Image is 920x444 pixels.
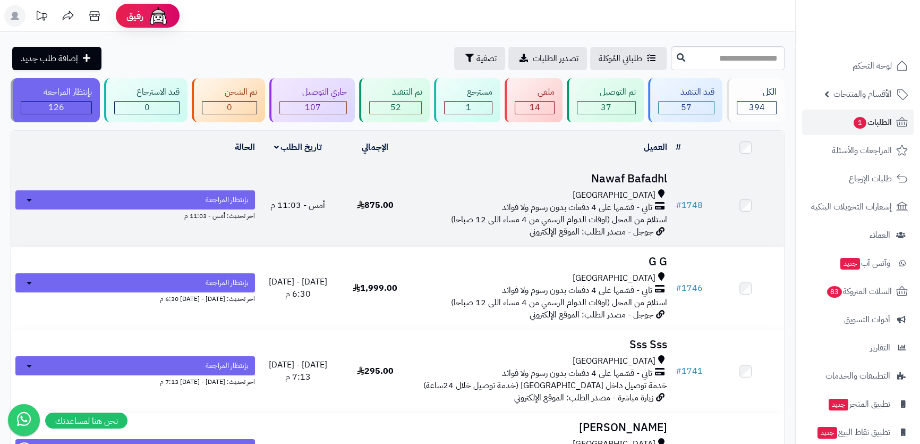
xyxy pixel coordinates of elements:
[811,199,892,214] span: إشعارات التحويلات البنكية
[676,365,682,378] span: #
[48,101,64,114] span: 126
[202,86,257,98] div: تم الشحن
[844,312,890,327] span: أدوات التسويق
[802,250,914,276] a: وآتس آبجديد
[826,284,892,299] span: السلات المتروكة
[28,5,55,29] a: تحديثات المنصة
[227,101,232,114] span: 0
[870,228,890,242] span: العملاء
[423,379,667,392] span: خدمة توصيل داخل [GEOGRAPHIC_DATA] (خدمة توصيل خلال 24ساعة)
[840,258,860,270] span: جديد
[362,141,388,154] a: الإجمالي
[676,199,682,212] span: #
[502,202,652,214] span: تابي - قسّمها على 4 دفعات بدون رسوم ولا فوائد
[644,141,667,154] a: العميل
[280,102,346,114] div: 107
[817,427,837,439] span: جديد
[202,102,257,114] div: 0
[659,102,714,114] div: 57
[848,26,910,48] img: logo-2.png
[676,141,681,154] a: #
[573,272,655,284] span: [GEOGRAPHIC_DATA]
[418,256,667,268] h3: G G
[676,282,703,295] a: #1746
[601,101,611,114] span: 37
[816,425,890,440] span: تطبيق نقاط البيع
[126,10,143,22] span: رفيق
[573,189,655,202] span: [GEOGRAPHIC_DATA]
[646,78,725,122] a: قيد التنفيذ 57
[802,335,914,361] a: التقارير
[508,47,587,70] a: تصدير الطلبات
[530,225,653,238] span: جوجل - مصدر الطلب: الموقع الإلكتروني
[802,363,914,389] a: التطبيقات والخدمات
[577,86,636,98] div: تم التوصيل
[206,278,249,288] span: بإنتظار المراجعة
[681,101,692,114] span: 57
[853,58,892,73] span: لوحة التحكم
[8,78,102,122] a: بإنتظار المراجعة 126
[190,78,267,122] a: تم الشحن 0
[870,340,890,355] span: التقارير
[802,279,914,304] a: السلات المتروكة83
[725,78,787,122] a: الكل394
[502,367,652,380] span: تابي - قسّمها على 4 دفعات بدون رسوم ولا فوائد
[829,399,848,411] span: جديد
[267,78,357,122] a: جاري التوصيل 107
[114,86,180,98] div: قيد الاسترجاع
[802,391,914,417] a: تطبيق المتجرجديد
[418,422,667,434] h3: [PERSON_NAME]
[802,307,914,332] a: أدوات التسويق
[432,78,502,122] a: مسترجع 1
[590,47,667,70] a: طلباتي المُوكلة
[802,110,914,135] a: الطلبات1
[737,86,777,98] div: الكل
[676,365,703,378] a: #1741
[514,391,653,404] span: زيارة مباشرة - مصدر الطلب: الموقع الإلكتروني
[15,210,255,221] div: اخر تحديث: أمس - 11:03 م
[305,101,321,114] span: 107
[270,199,325,212] span: أمس - 11:03 م
[515,86,555,98] div: ملغي
[676,199,703,212] a: #1748
[21,86,92,98] div: بإنتظار المراجعة
[825,368,890,383] span: التطبيقات والخدمات
[577,102,635,114] div: 37
[530,101,540,114] span: 14
[832,143,892,158] span: المراجعات والأسئلة
[418,339,667,351] h3: Sss Sss
[502,78,565,122] a: ملغي 14
[148,5,169,27] img: ai-face.png
[515,102,554,114] div: 14
[269,358,327,383] span: [DATE] - [DATE] 7:13 م
[476,52,497,65] span: تصفية
[357,365,394,378] span: 295.00
[849,171,892,186] span: طلبات الإرجاع
[451,296,667,309] span: استلام من المحل (اوقات الدوام الرسمي من 4 مساء اللى 12 صباحا)
[533,52,578,65] span: تصدير الطلبات
[206,195,249,205] span: بإنتظار المراجعة
[802,194,914,220] a: إشعارات التحويلات البنكية
[828,397,890,412] span: تطبيق المتجر
[802,222,914,248] a: العملاء
[853,115,892,130] span: الطلبات
[115,102,180,114] div: 0
[279,86,347,98] div: جاري التوصيل
[802,166,914,191] a: طلبات الإرجاع
[357,78,432,122] a: تم التنفيذ 52
[839,256,890,271] span: وآتس آب
[418,173,667,185] h3: Nawaf Bafadhl
[235,141,255,154] a: الحالة
[353,282,397,295] span: 1,999.00
[502,284,652,297] span: تابي - قسّمها على 4 دفعات بدون رسوم ولا فوائد
[454,47,505,70] button: تصفية
[854,117,866,129] span: 1
[599,52,642,65] span: طلباتي المُوكلة
[749,101,765,114] span: 394
[802,138,914,163] a: المراجعات والأسئلة
[274,141,322,154] a: تاريخ الطلب
[676,282,682,295] span: #
[144,101,150,114] span: 0
[206,361,249,371] span: بإنتظار المراجعة
[445,102,492,114] div: 1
